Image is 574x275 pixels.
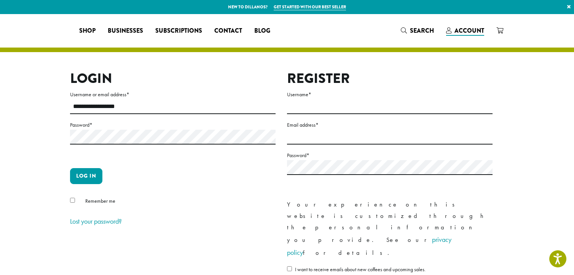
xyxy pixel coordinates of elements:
label: Password [287,151,493,160]
a: Get started with our best seller [274,4,346,10]
span: Remember me [85,197,115,204]
a: Lost your password? [70,217,122,226]
h2: Login [70,70,276,87]
label: Username or email address [70,90,276,99]
label: Username [287,90,493,99]
span: I want to receive emails about new coffees and upcoming sales. [295,266,426,273]
label: Email address [287,120,493,130]
span: Subscriptions [155,26,202,36]
button: Log in [70,168,102,184]
input: I want to receive emails about new coffees and upcoming sales. [287,266,292,271]
p: Your experience on this website is customized through the personal information you provide. See o... [287,199,493,259]
span: Blog [254,26,270,36]
a: Shop [73,25,102,37]
span: Contact [214,26,242,36]
span: Businesses [108,26,143,36]
span: Shop [79,26,96,36]
span: Account [454,26,484,35]
a: Search [395,24,440,37]
span: Search [410,26,434,35]
label: Password [70,120,276,130]
a: privacy policy [287,235,451,257]
h2: Register [287,70,493,87]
